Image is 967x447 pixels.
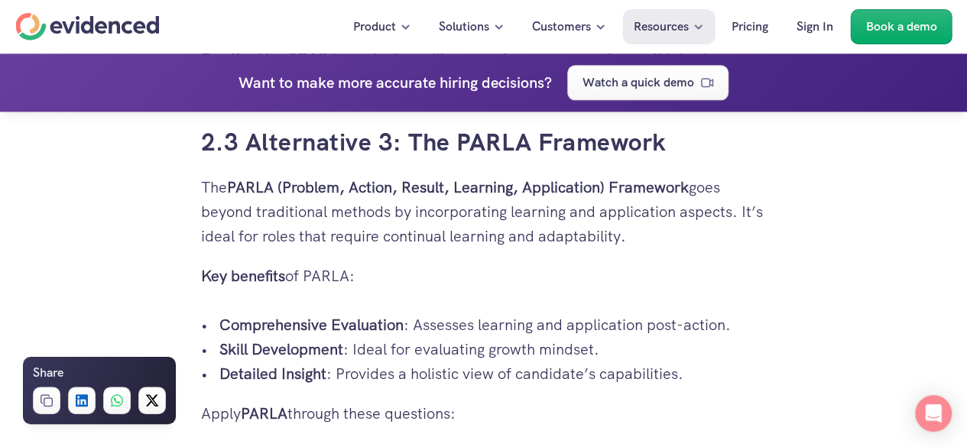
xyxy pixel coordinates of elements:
strong: Key benefits [201,266,285,286]
strong: Detailed Insight [219,364,326,384]
a: Watch a quick demo [567,65,728,100]
p: of PARLA: [201,264,767,288]
a: Sign In [785,9,845,44]
strong: Comprehensive Evaluation [219,315,404,335]
p: Resources [634,17,689,37]
p: Product [353,17,396,37]
strong: PARLA (Problem, Action, Result, Learning, Application) Framework [227,177,689,197]
div: Open Intercom Messenger [915,395,952,432]
a: Home [15,13,159,40]
strong: Skill Development [219,339,343,359]
p: : Assesses learning and application post-action. [219,313,767,337]
h4: Want to make more accurate hiring decisions? [239,70,552,95]
p: Watch a quick demo [582,73,694,92]
a: 2.3 Alternative 3: The PARLA Framework [201,126,667,158]
p: Pricing [732,17,768,37]
strong: PARLA [241,403,287,423]
a: Book a demo [850,9,952,44]
p: : Provides a holistic view of candidate’s capabilities. [219,361,767,386]
p: Book a demo [865,17,936,37]
p: Apply through these questions: [201,401,767,426]
p: Sign In [797,17,833,37]
p: : Ideal for evaluating growth mindset. [219,337,767,361]
h6: Share [33,363,63,383]
p: Customers [532,17,591,37]
a: Pricing [720,9,780,44]
p: The goes beyond traditional methods by incorporating learning and application aspects. It’s ideal... [201,175,767,248]
p: Solutions [439,17,489,37]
